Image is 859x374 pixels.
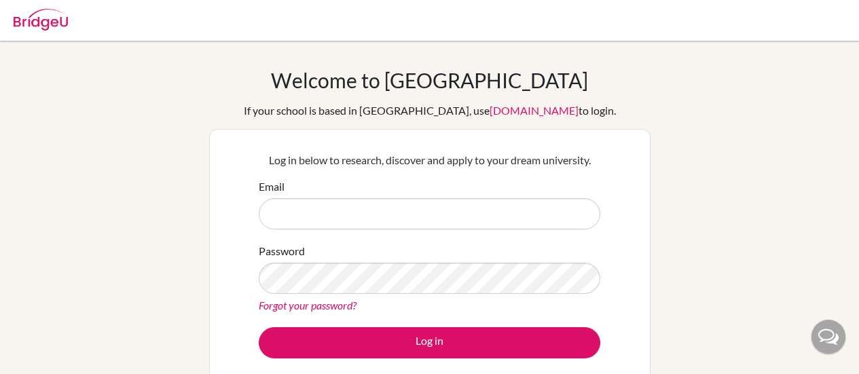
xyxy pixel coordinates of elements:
[259,299,357,312] a: Forgot your password?
[490,104,579,117] a: [DOMAIN_NAME]
[271,68,588,92] h1: Welcome to [GEOGRAPHIC_DATA]
[259,179,285,195] label: Email
[14,9,68,31] img: Bridge-U
[244,102,616,119] div: If your school is based in [GEOGRAPHIC_DATA], use to login.
[259,327,600,358] button: Log in
[259,243,305,259] label: Password
[259,152,600,168] p: Log in below to research, discover and apply to your dream university.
